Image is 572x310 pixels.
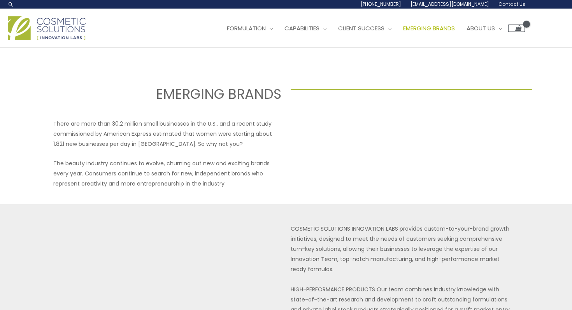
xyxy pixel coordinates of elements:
span: [PHONE_NUMBER] [361,1,401,7]
p: There are more than 30.2 million small businesses in the U.S., and a recent study commissioned by... [53,119,281,149]
h2: EMERGING BRANDS [40,85,281,103]
a: Emerging Brands [397,17,461,40]
span: Emerging Brands [403,24,455,32]
a: Client Success [332,17,397,40]
a: View Shopping Cart, empty [508,25,525,32]
span: Client Success [338,24,384,32]
span: Contact Us [498,1,525,7]
a: Search icon link [8,1,14,7]
a: Capabilities [279,17,332,40]
a: Formulation [221,17,279,40]
span: About Us [467,24,495,32]
span: Formulation [227,24,266,32]
a: About Us [461,17,508,40]
p: The beauty industry continues to evolve, churning out new and exciting brands every year. Consume... [53,158,281,189]
span: [EMAIL_ADDRESS][DOMAIN_NAME] [411,1,489,7]
img: Cosmetic Solutions Logo [8,16,86,40]
span: Capabilities [284,24,319,32]
nav: Site Navigation [215,17,525,40]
